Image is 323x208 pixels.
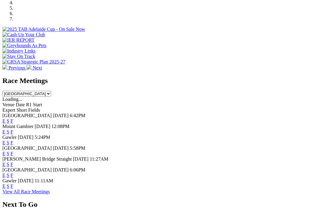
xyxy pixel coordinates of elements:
img: Cash Up Your Club [2,32,45,37]
a: E [2,118,5,123]
img: GRSA Strategic Plan 2025-27 [2,59,65,65]
span: Expert [2,107,15,113]
a: S [7,151,9,156]
a: S [7,140,9,145]
span: [DATE] [73,156,89,162]
a: Next [27,65,42,70]
a: E [2,173,5,178]
a: F [11,162,13,167]
span: 11:11AM [35,178,53,183]
a: View All Race Meetings [2,189,50,194]
a: F [11,173,13,178]
a: F [11,184,13,189]
img: Stay On Track [2,54,35,59]
a: F [11,118,13,123]
img: Industry Links [2,48,36,54]
span: Venue [2,102,15,107]
img: Greyhounds As Pets [2,43,47,48]
span: [DATE] [18,178,34,183]
a: E [2,129,5,134]
span: [GEOGRAPHIC_DATA] [2,146,52,151]
span: Previous [8,65,25,70]
a: E [2,162,5,167]
a: F [11,129,13,134]
a: S [7,173,9,178]
span: Gawler [2,135,17,140]
a: S [7,129,9,134]
img: chevron-right-pager-white.svg [27,65,31,69]
span: Date [16,102,25,107]
span: Mount Gambier [2,124,34,129]
span: Short [17,107,27,113]
h2: Race Meetings [2,77,321,85]
span: [GEOGRAPHIC_DATA] [2,113,52,118]
a: E [2,151,5,156]
span: 12:08PM [51,124,69,129]
span: 6:42PM [70,113,86,118]
a: S [7,118,9,123]
span: [DATE] [53,167,69,172]
span: Gawler [2,178,17,183]
span: 5:24PM [35,135,50,140]
a: F [11,151,13,156]
a: E [2,184,5,189]
a: S [7,184,9,189]
span: Fields [28,107,40,113]
span: [DATE] [53,113,69,118]
a: S [7,162,9,167]
span: R1 Start [26,102,42,107]
img: IER REPORT [2,37,34,43]
img: 2025 TAB Adelaide Cup - On Sale Now [2,27,85,32]
span: [DATE] [35,124,50,129]
img: chevron-left-pager-white.svg [2,65,7,69]
span: [PERSON_NAME] Bridge Straight [2,156,72,162]
span: Next [33,65,42,70]
span: 5:58PM [70,146,86,151]
span: [GEOGRAPHIC_DATA] [2,167,52,172]
span: 11:27AM [90,156,108,162]
a: Previous [2,65,27,70]
span: [DATE] [18,135,34,140]
a: E [2,140,5,145]
span: [DATE] [53,146,69,151]
span: 6:06PM [70,167,86,172]
a: F [11,140,13,145]
span: Loading... [2,97,22,102]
